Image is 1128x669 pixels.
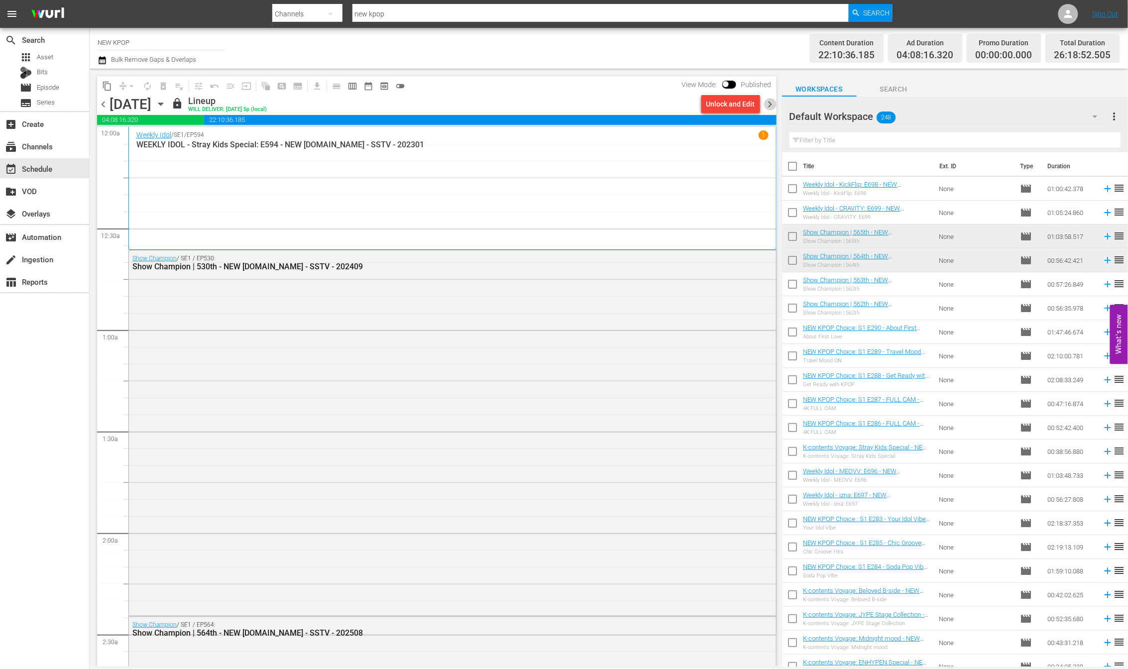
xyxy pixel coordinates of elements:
[803,152,934,180] th: Title
[803,572,931,579] div: Soda Pop Vibe
[1020,422,1032,434] span: Episode
[803,467,901,482] a: Weekly Idol - MEOVV: E696 - NEW [DOMAIN_NAME] - SSTV - 202507
[803,611,929,626] a: K-contents Voyage: JYPE Stage Collection - NEW [DOMAIN_NAME] - SSTV - 202507
[1020,207,1032,219] span: Episode
[1043,559,1098,583] td: 01:59:10.088
[849,4,893,22] button: Search
[1109,111,1121,122] span: more_vert
[115,78,139,94] span: Remove Gaps & Overlaps
[803,396,924,411] a: NEW KPOP Choice: S1 E287 - FULL CAM - NEW [DOMAIN_NAME] - SSTV - 202507
[803,539,929,554] a: NEW KPOP Choice : S1 E285 - Chic Groove Hits - NEW [DOMAIN_NAME] - SSTV - 202507
[897,36,954,50] div: Ad Duration
[803,477,931,483] div: Weekly Idol - MEOVV: E696
[803,596,931,603] div: K-contents Voyage: Beloved B-side
[139,78,155,94] span: Loop Content
[935,511,1016,535] td: None
[803,252,898,267] a: Show Champion | 564th - NEW [DOMAIN_NAME] - SSTV - 202508
[1102,637,1113,648] svg: Add to Schedule
[877,107,896,128] span: 248
[1020,374,1032,386] span: Episode
[1113,564,1125,576] span: reorder
[97,115,204,125] span: 04:08:16.320
[701,95,760,113] button: Unlock and Edit
[187,76,207,96] span: Customize Events
[1014,152,1041,180] th: Type
[935,296,1016,320] td: None
[706,95,755,113] div: Unlock and Edit
[1043,535,1098,559] td: 02:19:13.109
[803,310,931,316] div: Show Champion | 562th
[803,644,931,651] div: K-contents Voyage: Midnight mood
[803,620,931,627] div: K-contents Voyage: JYPE Stage Collection
[136,140,769,149] p: WEEKLY IDOL - Stray Kids Special: E594 - NEW [DOMAIN_NAME] - SSTV - 202301
[5,34,17,46] span: Search
[1113,469,1125,481] span: reorder
[274,78,290,94] span: Create Search Block
[1102,183,1113,194] svg: Add to Schedule
[395,81,405,91] span: toggle_off
[1113,206,1125,218] span: reorder
[97,98,110,111] span: chevron_left
[935,201,1016,224] td: None
[1113,397,1125,409] span: reorder
[1043,224,1098,248] td: 01:03:58.517
[803,276,898,291] a: Show Champion | 563th - NEW [DOMAIN_NAME] - SSTV - 202508
[935,535,1016,559] td: None
[1113,588,1125,600] span: reorder
[1043,607,1098,631] td: 00:52:35.680
[254,76,274,96] span: Refresh All Search Blocks
[1054,50,1111,61] span: 26:18:52.505
[1043,344,1098,368] td: 02:10:00.781
[935,344,1016,368] td: None
[1043,272,1098,296] td: 00:57:26.849
[935,392,1016,416] td: None
[1102,350,1113,361] svg: Add to Schedule
[1102,494,1113,505] svg: Add to Schedule
[20,97,32,109] span: Series
[864,4,890,22] span: Search
[1020,278,1032,290] span: Episode
[976,36,1032,50] div: Promo Duration
[933,152,1014,180] th: Ext. ID
[935,463,1016,487] td: None
[204,115,776,125] span: 22:10:36.185
[1113,493,1125,505] span: reorder
[722,81,729,88] span: Toggle to switch from Published to Draft view.
[782,83,857,96] span: Workspaces
[803,300,898,315] a: Show Champion | 562th - NEW [DOMAIN_NAME] - SSTV - 202508
[37,52,53,62] span: Asset
[1093,10,1119,18] a: Sign Out
[132,621,717,638] div: / SE1 / EP564:
[238,78,254,94] span: Update Metadata from Key Asset
[1020,589,1032,601] span: Episode
[1102,327,1113,337] svg: Add to Schedule
[1102,279,1113,290] svg: Add to Schedule
[171,98,183,110] span: lock
[290,78,306,94] span: Create Series Block
[223,78,238,94] span: Fill episodes with ad slates
[1020,446,1032,457] span: Episode
[1041,152,1101,180] th: Duration
[1113,230,1125,242] span: reorder
[1043,201,1098,224] td: 01:05:24.860
[1054,36,1111,50] div: Total Duration
[1113,278,1125,290] span: reorder
[1043,416,1098,440] td: 00:52:42.400
[1102,398,1113,409] svg: Add to Schedule
[762,131,765,138] p: 1
[1020,230,1032,242] span: Episode
[803,420,924,435] a: NEW KPOP Choice: S1 E286 - FULL CAM - NEW [DOMAIN_NAME] - SSTV - 202507
[1043,583,1098,607] td: 00:42:02.625
[1102,589,1113,600] svg: Add to Schedule
[5,231,17,243] span: Automation
[1020,183,1032,195] span: Episode
[935,224,1016,248] td: None
[803,491,898,506] a: Weekly Idol - izna: E697 - NEW [DOMAIN_NAME] - SSTV - 202507
[803,525,931,531] div: Your Idol Vibe
[5,208,17,220] span: Overlays
[376,78,392,94] span: View Backup
[1020,493,1032,505] span: Episode
[1043,463,1098,487] td: 01:03:48.733
[392,78,408,94] span: 24 hours Lineup View is OFF
[1020,398,1032,410] span: Episode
